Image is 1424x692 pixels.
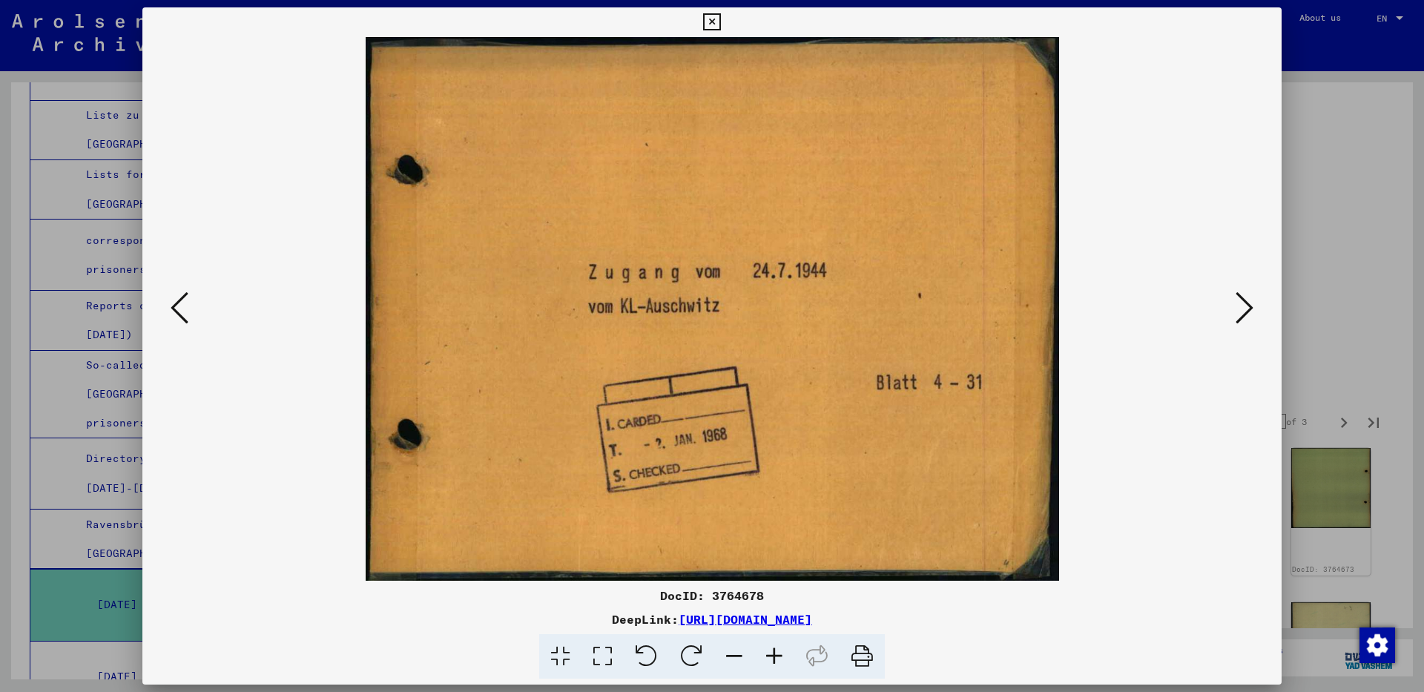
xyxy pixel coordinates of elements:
a: [URL][DOMAIN_NAME] [679,612,812,627]
img: Change consent [1359,627,1395,663]
img: 001.jpg [193,37,1231,581]
div: Change consent [1359,627,1394,662]
div: DeepLink: [142,610,1282,628]
div: DocID: 3764678 [142,587,1282,604]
